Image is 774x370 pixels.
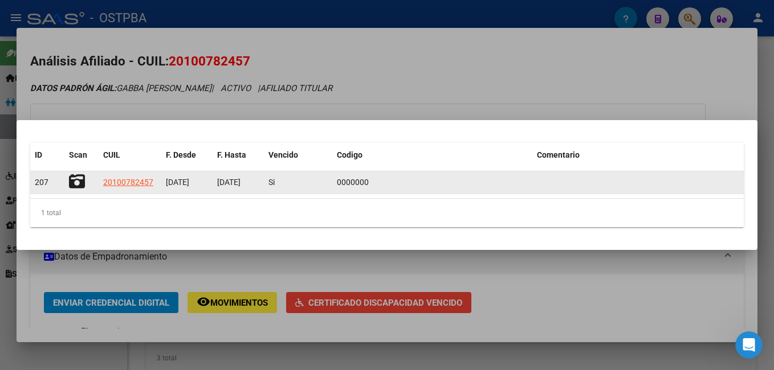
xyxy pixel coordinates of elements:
[268,150,298,159] span: Vencido
[103,150,120,159] span: CUIL
[264,143,332,167] datatable-header-cell: Vencido
[735,331,763,359] iframe: Intercom live chat
[69,150,87,159] span: Scan
[217,150,246,159] span: F. Hasta
[537,150,580,159] span: Comentario
[532,143,744,167] datatable-header-cell: Comentario
[99,143,161,167] datatable-header-cell: CUIL
[337,150,362,159] span: Codigo
[213,143,264,167] datatable-header-cell: F. Hasta
[161,143,213,167] datatable-header-cell: F. Desde
[35,150,42,159] span: ID
[217,178,241,187] span: [DATE]
[337,178,369,187] span: 0000000
[30,143,64,167] datatable-header-cell: ID
[268,178,275,187] span: Si
[103,178,153,187] span: 20100782457
[30,199,744,227] div: 1 total
[166,150,196,159] span: F. Desde
[35,178,48,187] span: 207
[332,143,532,167] datatable-header-cell: Codigo
[64,143,99,167] datatable-header-cell: Scan
[166,178,189,187] span: [DATE]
